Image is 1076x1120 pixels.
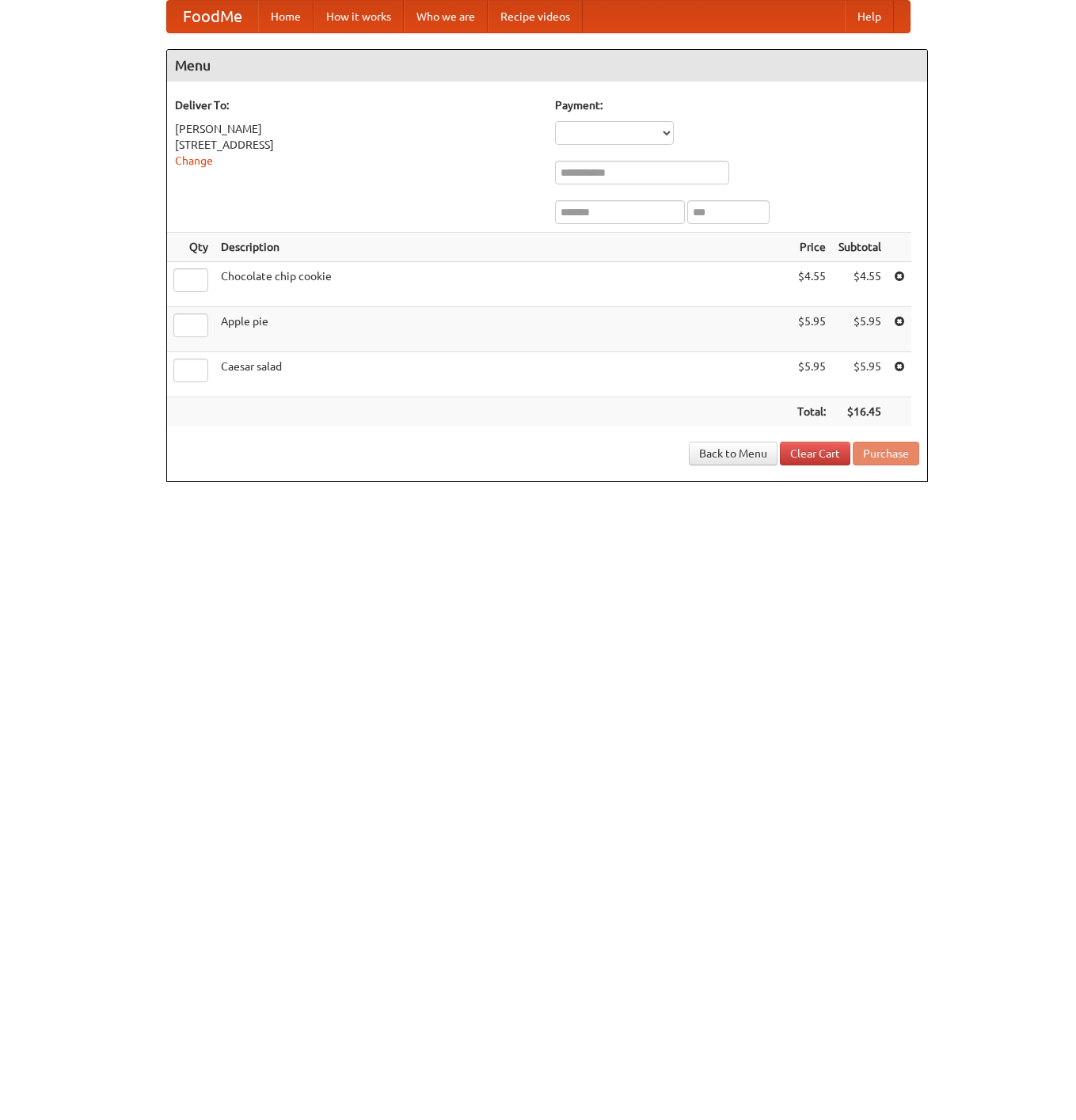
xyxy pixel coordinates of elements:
[167,233,215,262] th: Qty
[175,121,539,137] div: [PERSON_NAME]
[555,97,919,113] h5: Payment:
[832,397,888,427] th: $16.45
[215,352,791,397] td: Caesar salad
[175,137,539,153] div: [STREET_ADDRESS]
[832,307,888,352] td: $5.95
[314,1,404,32] a: How it works
[791,233,832,262] th: Price
[832,233,888,262] th: Subtotal
[780,442,850,465] a: Clear Cart
[215,262,791,307] td: Chocolate chip cookie
[215,307,791,352] td: Apple pie
[167,50,927,82] h4: Menu
[832,262,888,307] td: $4.55
[258,1,314,32] a: Home
[845,1,894,32] a: Help
[175,97,539,113] h5: Deliver To:
[791,262,832,307] td: $4.55
[791,307,832,352] td: $5.95
[404,1,488,32] a: Who we are
[167,1,258,32] a: FoodMe
[215,233,791,262] th: Description
[689,442,778,465] a: Back to Menu
[175,154,213,167] a: Change
[791,352,832,397] td: $5.95
[853,442,919,465] button: Purchase
[791,397,832,427] th: Total:
[488,1,583,32] a: Recipe videos
[832,352,888,397] td: $5.95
